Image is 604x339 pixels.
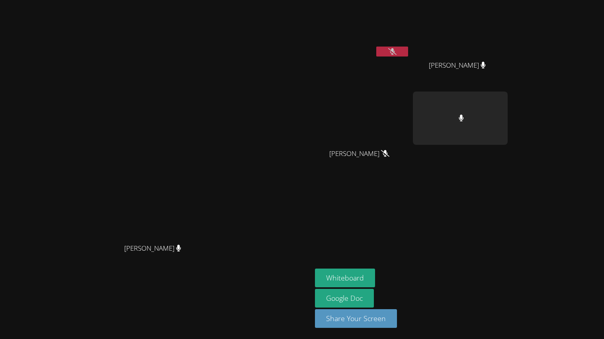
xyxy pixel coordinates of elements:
[315,269,375,287] button: Whiteboard
[315,289,374,308] a: Google Doc
[315,309,397,328] button: Share Your Screen
[429,60,486,71] span: [PERSON_NAME]
[329,148,389,160] span: [PERSON_NAME]
[124,243,181,254] span: [PERSON_NAME]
